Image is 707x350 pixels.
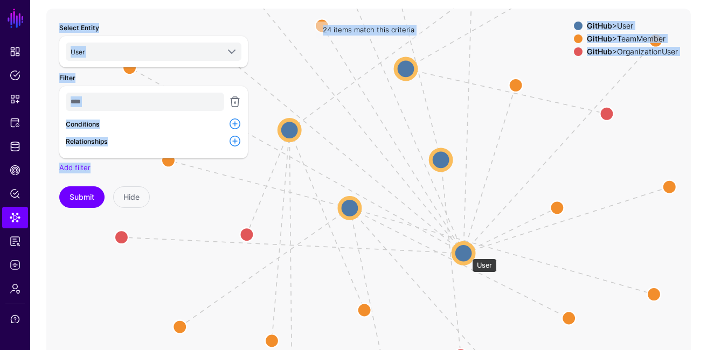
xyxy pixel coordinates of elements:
[10,236,20,247] span: Reports
[10,188,20,199] span: Policy Lens
[59,186,105,208] button: Submit
[587,21,612,30] strong: GitHub
[10,70,20,81] span: Policies
[59,73,75,83] label: Filter
[2,254,28,276] a: Logs
[587,47,612,56] strong: GitHub
[2,112,28,134] a: Protected Systems
[10,46,20,57] span: Dashboard
[2,183,28,205] a: Policy Lens
[59,163,91,172] a: Add filter
[10,165,20,176] span: CAEP Hub
[2,88,28,110] a: Snippets
[59,23,99,33] label: Select Entity
[6,6,25,30] a: SGNL
[10,141,20,152] span: Identity Data Fabric
[66,120,100,129] label: Conditions
[10,283,20,294] span: Admin
[585,47,680,56] div: > OrganizationUser
[587,34,612,43] strong: GitHub
[2,230,28,252] a: Reports
[2,41,28,62] a: Dashboard
[585,22,680,30] div: > User
[10,314,20,325] span: Support
[316,22,421,39] div: 24 items match this criteria
[113,186,150,208] button: Hide
[10,94,20,104] span: Snippets
[2,65,28,86] a: Policies
[71,48,85,56] span: User
[2,136,28,157] a: Identity Data Fabric
[585,34,680,43] div: > TeamMember
[66,137,108,146] label: Relationships
[472,258,497,272] div: User
[2,207,28,228] a: Data Lens
[10,260,20,270] span: Logs
[10,212,20,223] span: Data Lens
[2,278,28,299] a: Admin
[10,117,20,128] span: Protected Systems
[2,159,28,181] a: CAEP Hub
